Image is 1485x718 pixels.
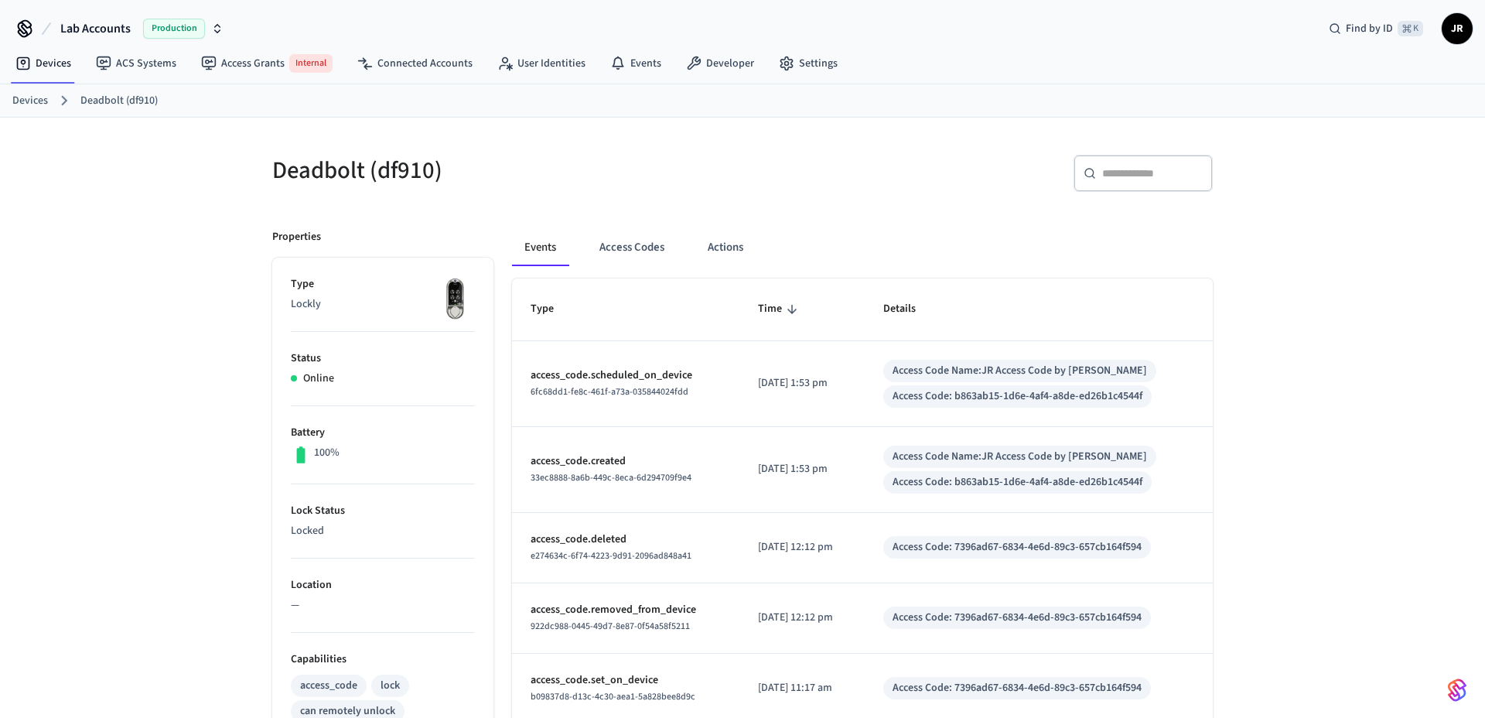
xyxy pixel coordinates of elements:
[189,48,345,79] a: Access GrantsInternal
[291,523,475,539] p: Locked
[291,577,475,593] p: Location
[272,229,321,245] p: Properties
[758,375,847,391] p: [DATE] 1:53 pm
[893,449,1147,465] div: Access Code Name: JR Access Code by [PERSON_NAME]
[695,229,756,266] button: Actions
[485,50,598,77] a: User Identities
[272,155,733,186] h5: Deadbolt (df910)
[291,350,475,367] p: Status
[758,297,802,321] span: Time
[381,678,400,694] div: lock
[531,602,721,618] p: access_code.removed_from_device
[291,425,475,441] p: Battery
[893,610,1142,626] div: Access Code: 7396ad67-6834-4e6d-89c3-657cb164f594
[1442,13,1473,44] button: JR
[758,539,847,556] p: [DATE] 12:12 pm
[758,680,847,696] p: [DATE] 11:17 am
[291,503,475,519] p: Lock Status
[291,276,475,292] p: Type
[758,461,847,477] p: [DATE] 1:53 pm
[12,93,48,109] a: Devices
[291,597,475,614] p: —
[345,50,485,77] a: Connected Accounts
[531,620,690,633] span: 922dc988-0445-49d7-8e87-0f54a58f5211
[531,549,691,562] span: e274634c-6f74-4223-9d91-2096ad848a41
[531,471,691,484] span: 33ec8888-8a6b-449c-8eca-6d294709f9e4
[289,54,333,73] span: Internal
[436,276,475,323] img: Lockly Vision Lock, Front
[531,453,721,470] p: access_code.created
[1443,15,1471,43] span: JR
[893,388,1142,405] div: Access Code: b863ab15-1d6e-4af4-a8de-ed26b1c4544f
[314,445,340,461] p: 100%
[883,297,936,321] span: Details
[598,50,674,77] a: Events
[60,19,131,38] span: Lab Accounts
[587,229,677,266] button: Access Codes
[300,678,357,694] div: access_code
[1448,678,1466,703] img: SeamLogoGradient.69752ec5.svg
[893,539,1142,556] div: Access Code: 7396ad67-6834-4e6d-89c3-657cb164f594
[893,680,1142,696] div: Access Code: 7396ad67-6834-4e6d-89c3-657cb164f594
[512,229,568,266] button: Events
[531,690,695,703] span: b09837d8-d13c-4c30-aea1-5a828bee8d9c
[1316,15,1435,43] div: Find by ID⌘ K
[80,93,158,109] a: Deadbolt (df910)
[893,474,1142,491] div: Access Code: b863ab15-1d6e-4af4-a8de-ed26b1c4544f
[84,50,189,77] a: ACS Systems
[758,610,847,626] p: [DATE] 12:12 pm
[143,19,205,39] span: Production
[531,532,721,548] p: access_code.deleted
[531,672,721,689] p: access_code.set_on_device
[291,296,475,313] p: Lockly
[291,651,475,668] p: Capabilities
[3,50,84,77] a: Devices
[512,229,1213,266] div: ant example
[531,385,688,398] span: 6fc68dd1-fe8c-461f-a73a-035844024fdd
[674,50,766,77] a: Developer
[303,371,334,387] p: Online
[531,368,721,384] p: access_code.scheduled_on_device
[893,363,1147,379] div: Access Code Name: JR Access Code by [PERSON_NAME]
[531,297,574,321] span: Type
[1346,21,1393,36] span: Find by ID
[1398,21,1423,36] span: ⌘ K
[766,50,850,77] a: Settings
